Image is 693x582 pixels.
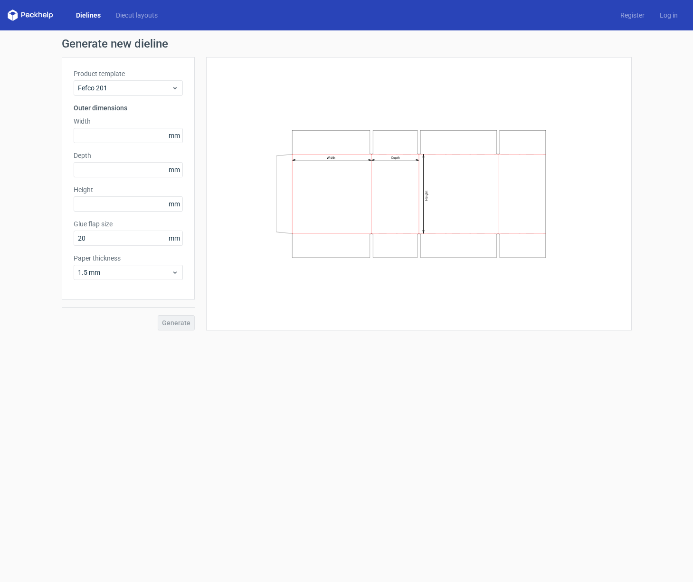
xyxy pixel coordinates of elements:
span: mm [166,197,182,211]
label: Height [74,185,183,194]
a: Diecut layouts [108,10,165,20]
span: mm [166,163,182,177]
a: Dielines [68,10,108,20]
h1: Generate new dieline [62,38,632,49]
label: Depth [74,151,183,160]
span: mm [166,231,182,245]
text: Height [424,191,428,201]
span: mm [166,128,182,143]
text: Depth [391,156,400,160]
h3: Outer dimensions [74,103,183,113]
label: Product template [74,69,183,78]
label: Paper thickness [74,253,183,263]
span: 1.5 mm [78,268,171,277]
label: Glue flap size [74,219,183,229]
span: Fefco 201 [78,83,171,93]
label: Width [74,116,183,126]
text: Width [327,156,335,160]
a: Register [613,10,652,20]
a: Log in [652,10,685,20]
